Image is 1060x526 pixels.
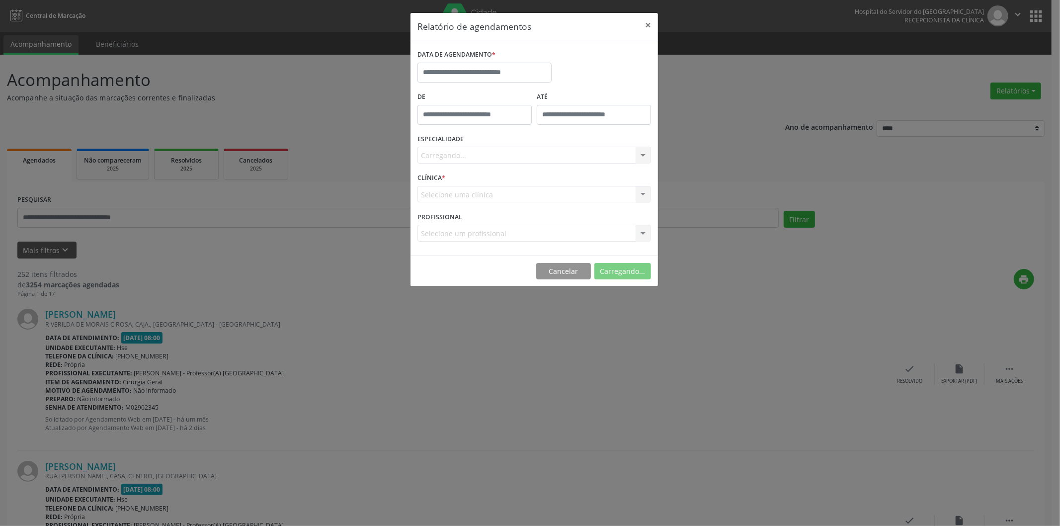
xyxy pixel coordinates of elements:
label: PROFISSIONAL [417,209,462,225]
label: CLÍNICA [417,171,445,186]
label: ESPECIALIDADE [417,132,464,147]
button: Close [638,13,658,37]
label: ATÉ [537,89,651,105]
label: DATA DE AGENDAMENTO [417,47,495,63]
button: Cancelar [536,263,591,280]
button: Carregando... [594,263,651,280]
label: De [417,89,532,105]
h5: Relatório de agendamentos [417,20,531,33]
